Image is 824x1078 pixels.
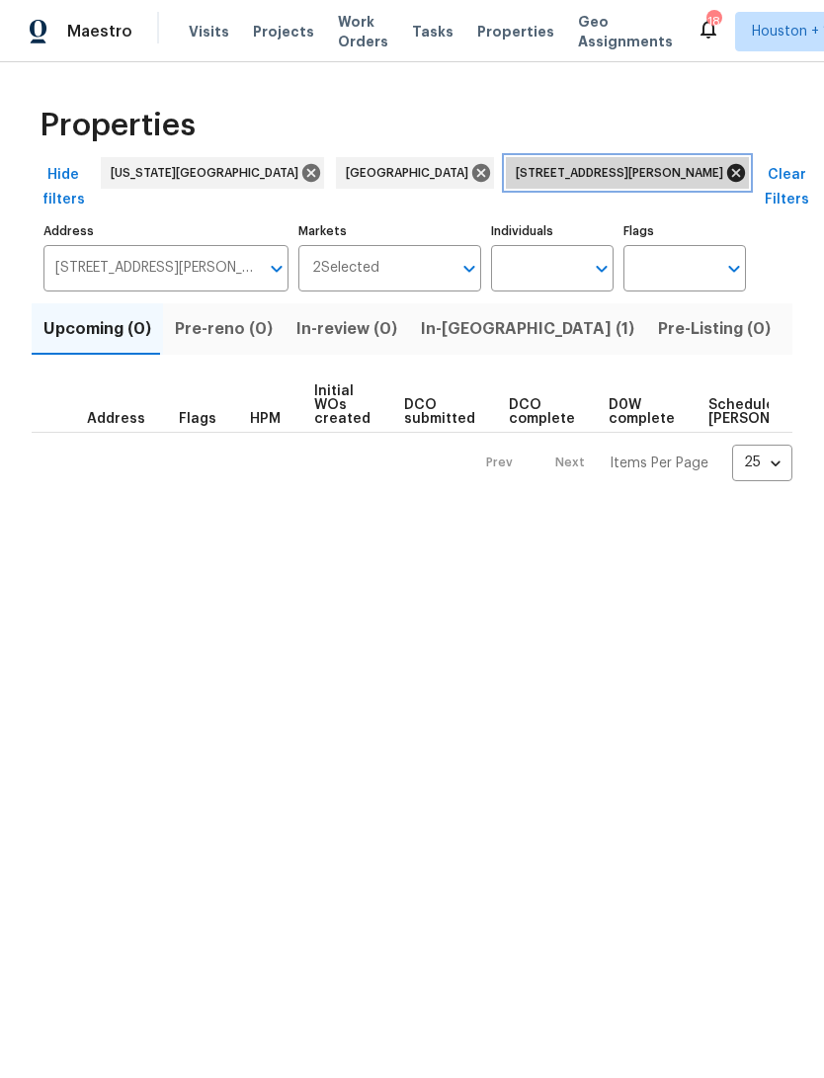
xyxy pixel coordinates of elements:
span: Pre-Listing (0) [658,315,771,343]
button: Open [720,255,748,283]
button: Open [588,255,616,283]
span: Projects [253,22,314,41]
span: D0W complete [609,398,675,426]
span: [US_STATE][GEOGRAPHIC_DATA] [111,163,306,183]
span: DCO submitted [404,398,475,426]
span: DCO complete [509,398,575,426]
label: Markets [298,225,482,237]
span: Properties [477,22,554,41]
div: [STREET_ADDRESS][PERSON_NAME] [506,157,749,189]
span: Properties [40,116,196,135]
button: Open [455,255,483,283]
span: Work Orders [338,12,388,51]
span: Address [87,412,145,426]
label: Address [43,225,288,237]
span: [GEOGRAPHIC_DATA] [346,163,476,183]
button: Clear Filters [755,157,818,217]
span: Maestro [67,22,132,41]
span: Hide filters [40,163,87,211]
button: Hide filters [32,157,95,217]
span: In-[GEOGRAPHIC_DATA] (1) [421,315,634,343]
div: 18 [706,12,720,32]
span: Pre-reno (0) [175,315,273,343]
label: Flags [623,225,746,237]
span: Tasks [412,25,453,39]
span: HPM [250,412,281,426]
span: In-review (0) [296,315,397,343]
span: Flags [179,412,216,426]
button: Open [263,255,290,283]
span: Initial WOs created [314,384,371,426]
span: Clear Filters [763,163,810,211]
span: [STREET_ADDRESS][PERSON_NAME] [516,163,731,183]
nav: Pagination Navigation [467,445,792,481]
div: [GEOGRAPHIC_DATA] [336,157,494,189]
span: Geo Assignments [578,12,673,51]
span: 2 Selected [312,260,379,277]
span: Scheduled [PERSON_NAME] [708,398,820,426]
div: 25 [732,437,792,488]
span: Visits [189,22,229,41]
label: Individuals [491,225,614,237]
div: [US_STATE][GEOGRAPHIC_DATA] [101,157,324,189]
span: Upcoming (0) [43,315,151,343]
p: Items Per Page [610,454,708,473]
